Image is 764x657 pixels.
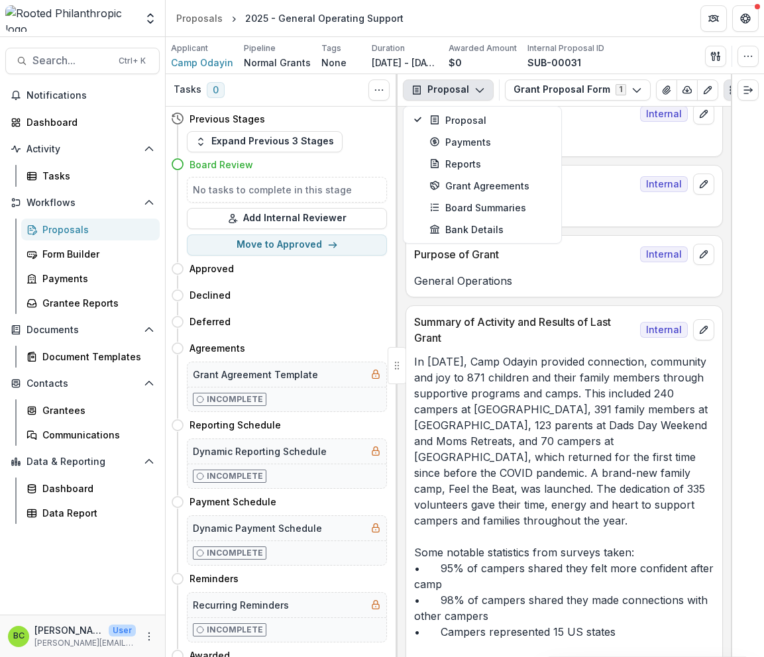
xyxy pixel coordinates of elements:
p: None [321,56,347,70]
a: Camp Odayin [171,56,233,70]
div: Grantees [42,403,149,417]
h4: Approved [190,262,234,276]
div: Payments [429,135,551,149]
p: Applicant [171,42,208,54]
a: Proposals [21,219,160,240]
button: Move to Approved [187,234,387,256]
span: Workflows [27,197,138,209]
span: Internal [640,322,688,338]
button: Open entity switcher [141,5,160,32]
button: Grant Proposal Form1 [505,79,651,101]
a: Proposals [171,9,228,28]
span: 0 [207,82,225,98]
p: [PERSON_NAME][EMAIL_ADDRESS][DOMAIN_NAME] [34,637,136,649]
p: [DATE] [414,132,714,148]
p: Incomplete [207,547,263,559]
div: 2025 - General Operating Support [245,11,404,25]
div: Communications [42,428,149,442]
button: Plaintext view [724,79,745,101]
p: [PERSON_NAME] [34,623,103,637]
button: Open Workflows [5,192,160,213]
div: Bank Details [429,223,551,236]
span: Activity [27,144,138,155]
button: Partners [700,5,727,32]
div: Document Templates [42,350,149,364]
span: Data & Reporting [27,456,138,468]
div: Ctrl + K [116,54,148,68]
button: Get Help [732,5,759,32]
span: Contacts [27,378,138,389]
div: Proposals [42,223,149,236]
p: Duration [372,42,405,54]
button: Open Data & Reporting [5,451,160,472]
button: Notifications [5,85,160,106]
h4: Agreements [190,341,245,355]
p: Tags [321,42,341,54]
h5: Dynamic Payment Schedule [193,521,322,535]
button: Proposal [403,79,494,101]
h4: Reminders [190,572,239,585]
div: Payments [42,272,149,285]
h4: Previous Stages [190,112,265,126]
button: edit [693,244,714,265]
button: Open Documents [5,319,160,340]
span: Notifications [27,90,154,101]
p: Normal Grants [244,56,311,70]
span: Internal [640,176,688,192]
button: Toggle View Cancelled Tasks [368,79,390,101]
p: Internal Proposal ID [527,42,604,54]
p: $0 [449,56,462,70]
a: Communications [21,424,160,446]
h3: Tasks [174,84,201,95]
p: Pipeline [244,42,276,54]
p: Incomplete [207,470,263,482]
span: Internal [640,106,688,122]
button: Edit as form [697,79,718,101]
button: edit [693,174,714,195]
span: Internal [640,246,688,262]
span: Search... [32,54,111,67]
div: Dashboard [27,115,149,129]
a: Form Builder [21,243,160,265]
a: Tasks [21,165,160,187]
a: Grantee Reports [21,292,160,314]
p: No [414,203,714,219]
a: Dashboard [5,111,160,133]
p: Summary of Activity and Results of Last Grant [414,314,635,346]
p: General Operations [414,273,714,289]
button: More [141,629,157,644]
button: Expand right [737,79,759,101]
a: Document Templates [21,346,160,368]
a: Grantees [21,399,160,421]
h4: Reporting Schedule [190,418,281,432]
p: User [109,625,136,636]
div: Reports [429,157,551,171]
h5: Dynamic Reporting Schedule [193,444,327,458]
a: Data Report [21,502,160,524]
button: edit [693,319,714,340]
button: Expand Previous 3 Stages [187,131,343,152]
div: Proposal [429,113,551,127]
div: Proposals [176,11,223,25]
div: Tasks [42,169,149,183]
div: Data Report [42,506,149,520]
div: Form Builder [42,247,149,261]
h5: Recurring Reminders [193,598,289,612]
div: Dashboard [42,481,149,495]
span: Documents [27,325,138,336]
button: Search... [5,48,160,74]
button: Add Internal Reviewer [187,208,387,229]
p: Incomplete [207,393,263,405]
h5: No tasks to complete in this stage [193,183,381,197]
p: SUB-00031 [527,56,581,70]
h4: Deferred [190,315,231,328]
button: View Attached Files [656,79,677,101]
p: [DATE] - [DATE] [372,56,438,70]
button: Open Contacts [5,373,160,394]
div: Board Summaries [429,201,551,215]
a: Payments [21,268,160,289]
button: Open Activity [5,138,160,160]
div: Grantee Reports [42,296,149,310]
h4: Board Review [190,158,253,172]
